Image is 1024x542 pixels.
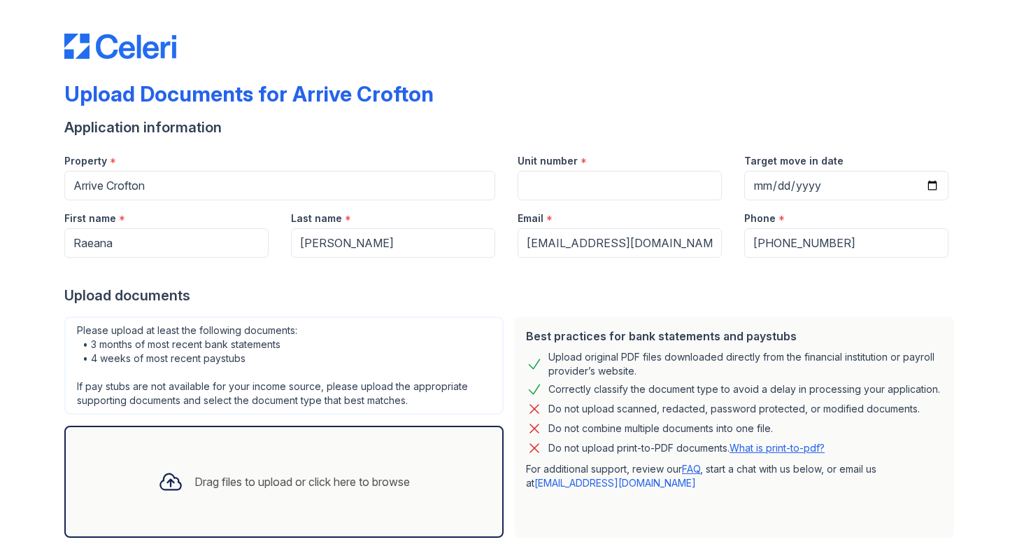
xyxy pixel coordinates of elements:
[64,317,504,415] div: Please upload at least the following documents: • 3 months of most recent bank statements • 4 wee...
[64,211,116,225] label: First name
[291,211,342,225] label: Last name
[518,211,543,225] label: Email
[64,34,176,59] img: CE_Logo_Blue-a8612792a0a2168367f1c8372b55b34899dd931a85d93a1a3d3e32e68fde9ad4.png
[64,118,960,137] div: Application information
[548,420,773,437] div: Do not combine multiple documents into one file.
[526,328,943,345] div: Best practices for bank statements and paystubs
[548,401,920,417] div: Do not upload scanned, redacted, password protected, or modified documents.
[64,286,960,305] div: Upload documents
[194,473,410,490] div: Drag files to upload or click here to browse
[548,381,940,398] div: Correctly classify the document type to avoid a delay in processing your application.
[64,81,434,106] div: Upload Documents for Arrive Crofton
[682,463,700,475] a: FAQ
[730,442,825,454] a: What is print-to-pdf?
[548,441,825,455] p: Do not upload print-to-PDF documents.
[534,477,696,489] a: [EMAIL_ADDRESS][DOMAIN_NAME]
[744,154,844,168] label: Target move in date
[548,350,943,378] div: Upload original PDF files downloaded directly from the financial institution or payroll provider’...
[744,211,776,225] label: Phone
[64,154,107,168] label: Property
[518,154,578,168] label: Unit number
[526,462,943,490] p: For additional support, review our , start a chat with us below, or email us at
